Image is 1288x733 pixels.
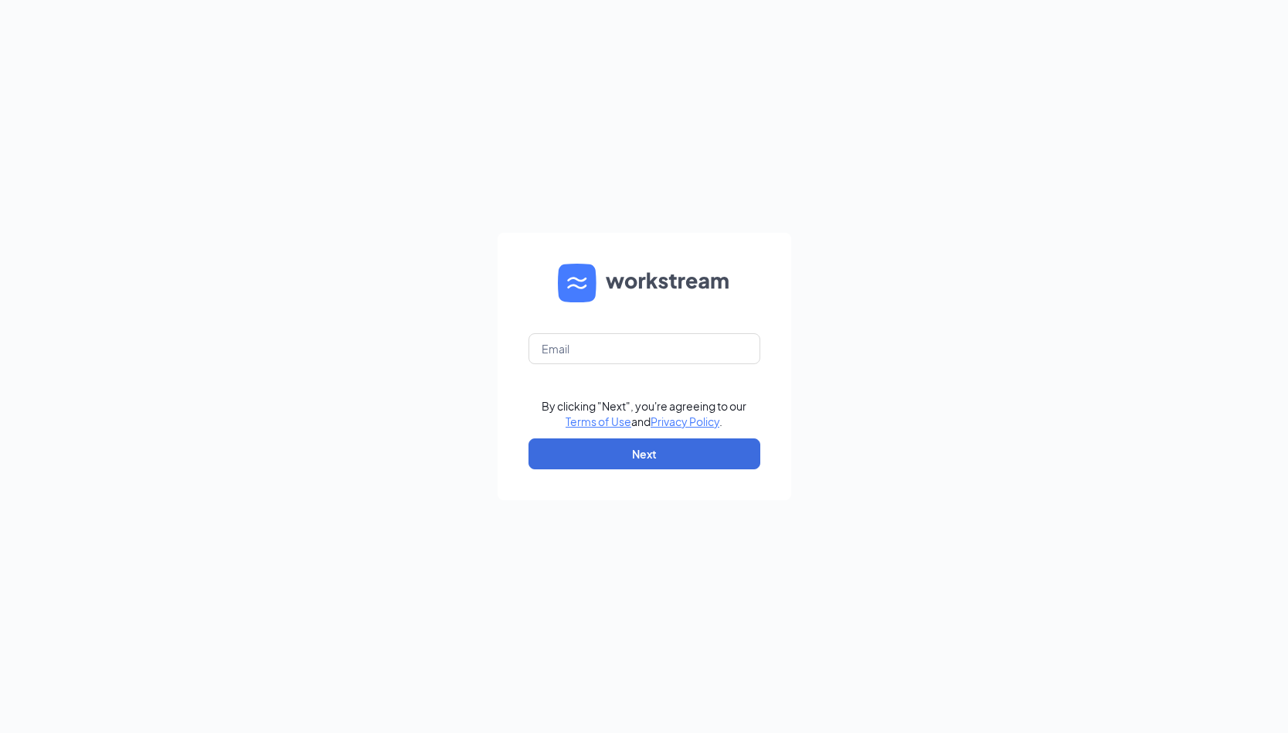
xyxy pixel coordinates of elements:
img: WS logo and Workstream text [558,264,731,302]
input: Email [528,333,760,364]
a: Terms of Use [566,414,631,428]
a: Privacy Policy [651,414,719,428]
button: Next [528,438,760,469]
div: By clicking "Next", you're agreeing to our and . [542,398,746,429]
